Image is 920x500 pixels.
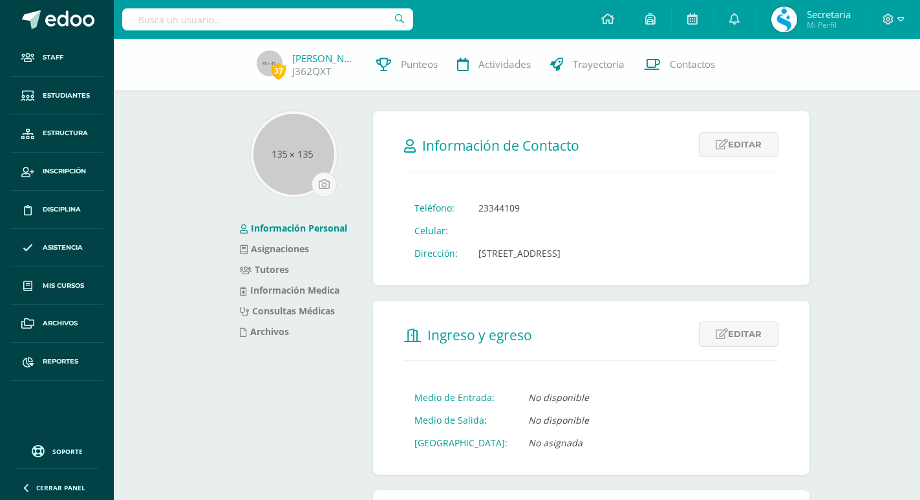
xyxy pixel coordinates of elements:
[240,284,339,296] a: Información Medica
[292,52,357,65] a: [PERSON_NAME]
[240,263,289,276] a: Tutores
[10,343,103,381] a: Reportes
[427,326,532,344] span: Ingreso y egreso
[699,321,778,347] a: Editar
[404,242,468,265] td: Dirección:
[43,204,81,215] span: Disciplina
[771,6,797,32] img: 7ca4a2cca2c7d0437e787d4b01e06a03.png
[528,414,589,426] i: No disponible
[43,318,78,329] span: Archivos
[43,91,90,101] span: Estudiantes
[10,305,103,343] a: Archivos
[404,409,518,431] td: Medio de Salida:
[367,39,447,91] a: Punteos
[43,166,86,177] span: Inscripción
[52,447,83,456] span: Soporte
[10,191,103,229] a: Disciplina
[528,437,583,449] i: No asignada
[253,114,334,195] img: 135x135
[43,52,63,63] span: Staff
[43,243,83,253] span: Asistencia
[807,19,851,30] span: Mi Perfil
[10,77,103,115] a: Estudiantes
[422,136,579,155] span: Información de Contacto
[540,39,634,91] a: Trayectoria
[468,242,571,265] td: [STREET_ADDRESS]
[122,8,413,30] input: Busca un usuario...
[807,8,851,21] span: Secretaria
[43,356,78,367] span: Reportes
[401,58,438,71] span: Punteos
[404,431,518,454] td: [GEOGRAPHIC_DATA]:
[10,39,103,77] a: Staff
[240,305,335,317] a: Consultas Médicas
[447,39,540,91] a: Actividades
[10,153,103,191] a: Inscripción
[478,58,531,71] span: Actividades
[16,442,98,459] a: Soporte
[292,65,331,78] a: J362QXT
[634,39,725,91] a: Contactos
[404,219,468,242] td: Celular:
[240,243,309,255] a: Asignaciones
[404,197,468,219] td: Teléfono:
[43,281,84,291] span: Mis cursos
[573,58,625,71] span: Trayectoria
[36,483,85,492] span: Cerrar panel
[10,229,103,267] a: Asistencia
[528,391,589,404] i: No disponible
[240,325,289,338] a: Archivos
[10,115,103,153] a: Estructura
[240,222,347,234] a: Información Personal
[468,197,571,219] td: 23344109
[404,386,518,409] td: Medio de Entrada:
[43,128,88,138] span: Estructura
[670,58,715,71] span: Contactos
[10,267,103,305] a: Mis cursos
[699,132,778,157] a: Editar
[257,50,283,76] img: 45x45
[272,63,286,79] span: 37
